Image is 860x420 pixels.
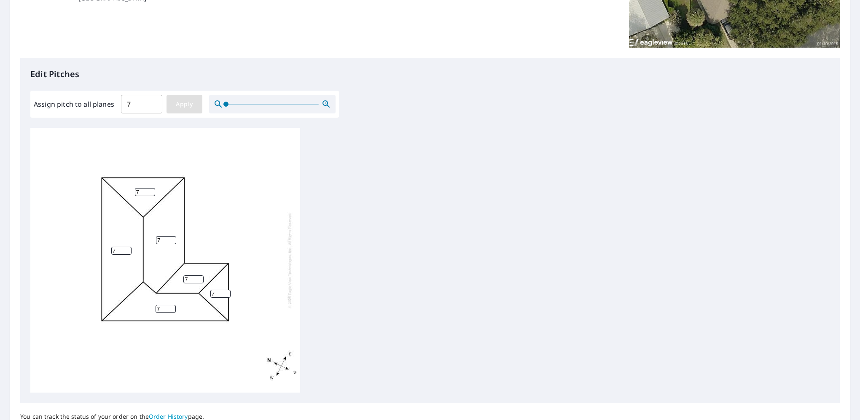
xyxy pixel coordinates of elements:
[30,68,830,81] p: Edit Pitches
[173,99,196,110] span: Apply
[34,99,114,109] label: Assign pitch to all planes
[167,95,202,113] button: Apply
[121,92,162,116] input: 00.0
